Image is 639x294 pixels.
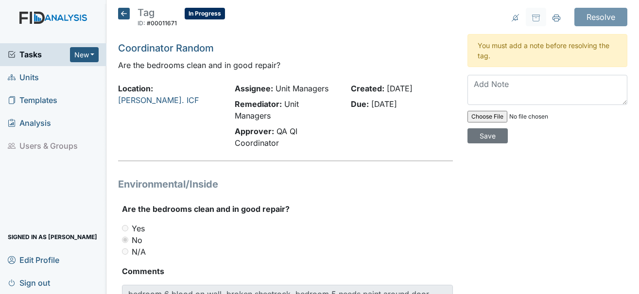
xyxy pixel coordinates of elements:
[118,84,153,93] strong: Location:
[371,99,397,109] span: [DATE]
[574,8,627,26] input: Resolve
[122,237,128,243] input: No
[118,95,199,105] a: [PERSON_NAME]. ICF
[138,7,155,18] span: Tag
[147,19,177,27] span: #00011671
[138,19,145,27] span: ID:
[8,116,51,131] span: Analysis
[351,99,369,109] strong: Due:
[235,126,274,136] strong: Approver:
[118,42,214,54] a: Coordinator Random
[185,8,225,19] span: In Progress
[8,93,57,108] span: Templates
[118,177,453,191] h1: Environmental/Inside
[122,248,128,255] input: N/A
[387,84,413,93] span: [DATE]
[8,70,39,85] span: Units
[351,84,384,93] strong: Created:
[122,225,128,231] input: Yes
[8,49,70,60] a: Tasks
[118,59,453,71] p: Are the bedrooms clean and in good repair?
[132,223,145,234] label: Yes
[467,34,627,67] div: You must add a note before resolving the tag.
[70,47,99,62] button: New
[122,203,290,215] label: Are the bedrooms clean and in good repair?
[132,234,142,246] label: No
[467,128,508,143] input: Save
[8,275,50,290] span: Sign out
[276,84,328,93] span: Unit Managers
[8,252,59,267] span: Edit Profile
[132,246,146,258] label: N/A
[235,84,273,93] strong: Assignee:
[8,229,97,244] span: Signed in as [PERSON_NAME]
[235,99,282,109] strong: Remediator:
[122,265,453,277] strong: Comments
